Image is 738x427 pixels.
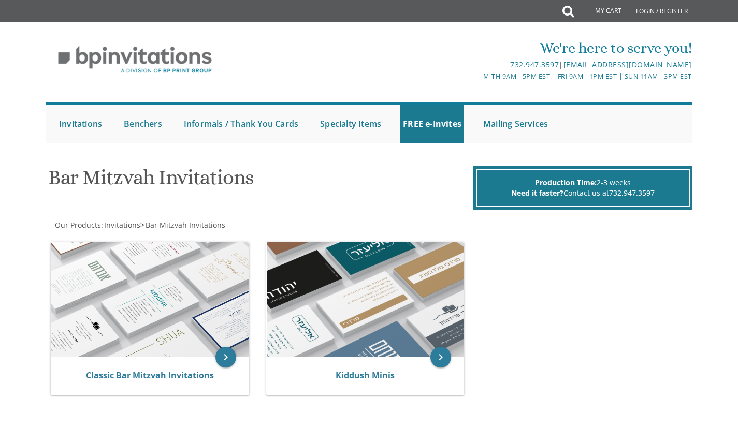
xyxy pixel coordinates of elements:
a: Bar Mitzvah Invitations [144,220,225,230]
a: 732.947.3597 [609,188,655,198]
span: Invitations [104,220,140,230]
span: Need it faster? [511,188,563,198]
a: 732.947.3597 [510,60,559,69]
img: Classic Bar Mitzvah Invitations [51,242,249,357]
span: > [140,220,225,230]
a: Our Products [54,220,101,230]
span: Bar Mitzvah Invitations [146,220,225,230]
div: We're here to serve you! [262,38,692,58]
a: Benchers [121,105,165,143]
a: My Cart [573,1,629,22]
a: [EMAIL_ADDRESS][DOMAIN_NAME] [563,60,692,69]
a: Classic Bar Mitzvah Invitations [86,370,214,381]
a: Kiddush Minis [336,370,395,381]
a: Invitations [56,105,105,143]
div: M-Th 9am - 5pm EST | Fri 9am - 1pm EST | Sun 11am - 3pm EST [262,71,692,82]
a: keyboard_arrow_right [430,347,451,367]
div: 2-3 weeks Contact us at [476,169,690,207]
a: keyboard_arrow_right [215,347,236,367]
a: Invitations [103,220,140,230]
a: FREE e-Invites [400,105,464,143]
h1: Bar Mitzvah Invitations [48,166,471,197]
img: BP Invitation Loft [46,38,224,81]
span: Production Time: [535,178,597,187]
a: Specialty Items [317,105,384,143]
a: Mailing Services [481,105,551,143]
div: : [46,220,369,230]
img: Kiddush Minis [267,242,464,357]
div: | [262,58,692,71]
a: Informals / Thank You Cards [181,105,301,143]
